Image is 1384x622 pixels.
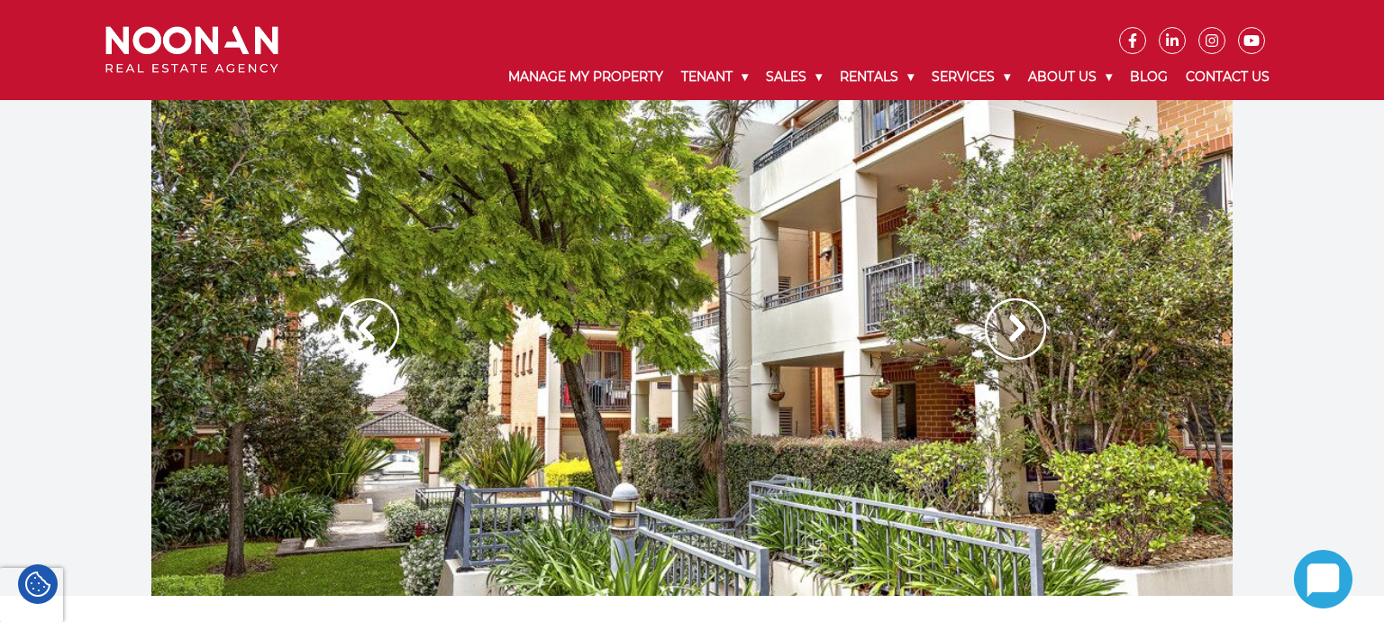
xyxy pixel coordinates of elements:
[338,298,399,360] img: Arrow slider
[1019,54,1121,100] a: About Us
[1177,54,1279,100] a: Contact Us
[923,54,1019,100] a: Services
[1121,54,1177,100] a: Blog
[105,26,278,74] img: Noonan Real Estate Agency
[757,54,831,100] a: Sales
[831,54,923,100] a: Rentals
[672,54,757,100] a: Tenant
[985,298,1046,360] img: Arrow slider
[499,54,672,100] a: Manage My Property
[18,564,58,604] div: Cookie Settings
